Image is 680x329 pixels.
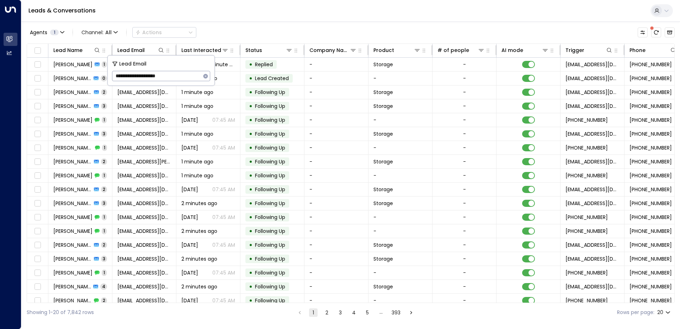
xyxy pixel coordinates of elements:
[132,27,196,38] button: Actions
[181,200,217,207] span: 2 minutes ago
[79,27,121,37] button: Channel:All
[33,282,42,291] span: Toggle select row
[105,30,112,35] span: All
[565,89,619,96] span: leads@space-station.co.uk
[304,72,368,85] td: -
[373,103,393,110] span: Storage
[53,283,91,290] span: Millie Mitchell
[629,297,672,304] span: +447582809640
[463,172,466,179] div: -
[363,308,372,317] button: Go to page 5
[212,214,235,221] p: 07:45 AM
[463,61,466,68] div: -
[565,228,608,235] span: +447799787178
[255,255,285,262] span: Following Up
[255,283,285,290] span: Following Up
[117,89,171,96] span: thomasianmetcalfe1@gmail.com
[463,116,466,124] div: -
[565,116,608,124] span: +447710691999
[33,143,42,152] span: Toggle select row
[373,61,393,68] span: Storage
[565,61,619,68] span: leads@space-station.co.uk
[53,186,92,193] span: Christopher Bates
[100,283,107,289] span: 4
[249,142,253,154] div: •
[33,255,42,263] span: Toggle select row
[629,130,672,137] span: +447730464292
[117,116,171,124] span: edgriffith@outlook.com
[255,103,285,110] span: Following Up
[304,210,368,224] td: -
[255,61,273,68] span: Replied
[629,103,672,110] span: +447710691999
[101,75,107,81] span: 0
[368,224,432,238] td: -
[665,27,675,37] button: Archived Leads
[101,158,107,164] span: 2
[463,228,466,235] div: -
[255,130,285,137] span: Following Up
[617,309,654,316] label: Rows per page:
[373,255,393,262] span: Storage
[102,172,107,178] span: 1
[368,72,432,85] td: -
[368,141,432,155] td: -
[629,158,672,165] span: +447900936334
[629,186,672,193] span: +447841674399
[117,103,171,110] span: edgriffith@outlook.com
[463,200,466,207] div: -
[249,253,253,265] div: •
[323,308,331,317] button: Go to page 2
[249,72,253,84] div: •
[245,46,293,54] div: Status
[30,30,47,35] span: Agents
[501,46,549,54] div: AI mode
[304,85,368,99] td: -
[117,186,171,193] span: cwbates@hotmail.co.uk
[249,239,253,251] div: •
[368,294,432,307] td: -
[102,145,107,151] span: 1
[565,255,619,262] span: leads@space-station.co.uk
[629,116,672,124] span: +447710691999
[181,172,213,179] span: 1 minute ago
[132,27,196,38] div: Button group with a nested menu
[249,267,253,279] div: •
[304,169,368,182] td: -
[304,197,368,210] td: -
[101,89,107,95] span: 2
[181,283,217,290] span: 2 minutes ago
[249,156,253,168] div: •
[255,144,285,151] span: Following Up
[629,61,672,68] span: +447988159252
[249,225,253,237] div: •
[53,89,92,96] span: Thomas Metcalfe
[212,241,235,249] p: 07:45 AM
[181,214,198,221] span: Aug 12, 2025
[463,269,466,276] div: -
[101,131,107,137] span: 3
[463,130,466,137] div: -
[50,30,59,35] span: 1
[565,214,608,221] span: +447813295713
[101,256,107,262] span: 3
[249,58,253,70] div: •
[373,46,394,54] div: Product
[245,46,262,54] div: Status
[53,116,92,124] span: Edward Griffith
[350,308,358,317] button: Go to page 4
[629,46,646,54] div: Phone
[117,269,171,276] span: qblay1507@gmail.com
[117,144,171,151] span: debbsrich99@gmail.com
[102,117,107,123] span: 1
[638,27,648,37] button: Customize
[304,238,368,252] td: -
[249,183,253,195] div: •
[565,46,584,54] div: Trigger
[463,297,466,304] div: -
[101,242,107,248] span: 2
[53,297,92,304] span: Millie Mitchell
[295,308,416,317] nav: pagination navigation
[181,46,221,54] div: Last Interacted
[463,186,466,193] div: -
